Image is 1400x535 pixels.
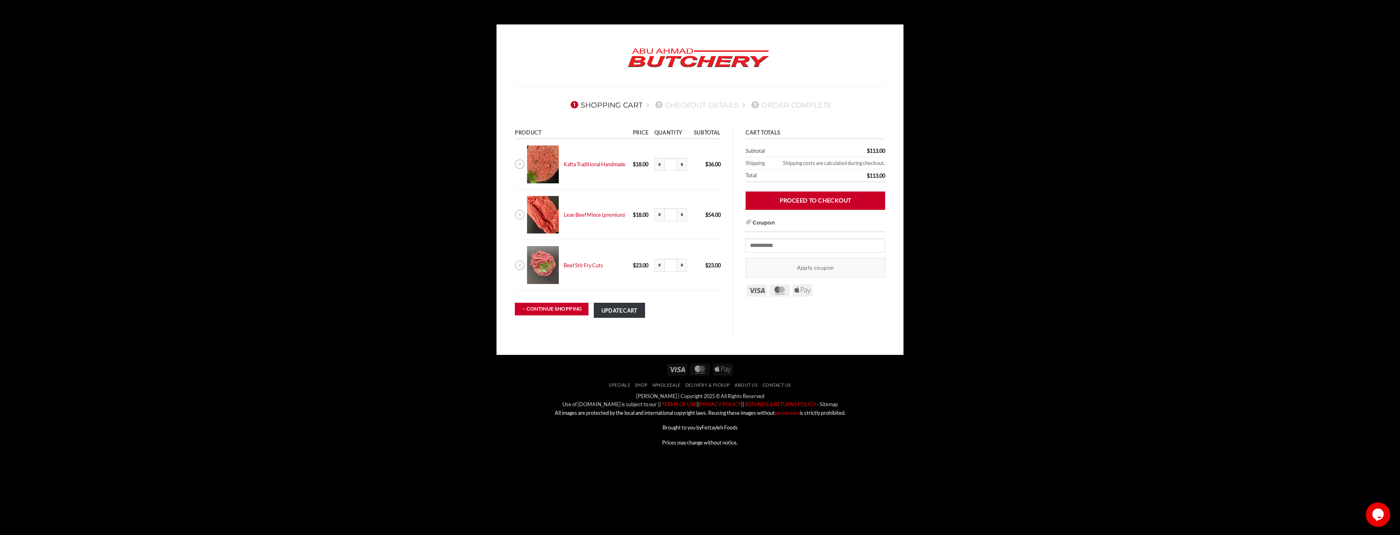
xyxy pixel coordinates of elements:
img: Cart [527,145,558,183]
p: Prices may change without notice. [503,438,897,447]
a: Remove Kafta Traditional Handmade from cart [515,159,525,169]
span: $ [705,262,708,269]
a: Fettayleh Foods [702,424,738,431]
a: Wholesale [652,382,681,387]
th: Total [746,170,817,183]
span: ← [522,305,527,313]
bdi: 54.00 [705,211,721,218]
span: 2 [655,101,663,108]
h3: Coupon [746,218,885,232]
th: Price [630,128,652,139]
img: Cart [527,196,558,234]
a: Specials [609,382,630,387]
th: Shipping [746,157,770,170]
bdi: 113.00 [867,148,885,154]
p: Brought to you by [503,423,897,432]
iframe: chat widget [1366,502,1392,527]
img: Cart [527,246,558,284]
a: REFUNDS & RETURNS POLICY [744,401,816,407]
th: Quantity [652,128,691,139]
a: PRIVACY POLICY [700,401,741,407]
a: 2Checkout details [653,101,739,109]
div: Payment icons [666,362,734,376]
nav: Checkout steps [515,94,885,115]
a: TERMS OF USE [661,401,696,407]
span: 1 [571,101,578,108]
th: Product [515,128,630,139]
button: Apply coupon [746,258,885,277]
div: Payment icons [746,283,814,297]
a: Contact Us [763,382,791,387]
p: All images are protected by the local and international copyright laws. Reusing these images with... [503,409,897,417]
a: Remove Lean Beef Mince (premium) from cart [515,210,525,220]
a: Beef Stir Fry Cuts [564,262,603,269]
span: $ [705,161,708,167]
span: $ [633,262,636,269]
th: Subtotal [746,145,817,157]
th: Cart totals [746,128,885,139]
font: TERMS OF USE [662,401,696,407]
a: SHOP [635,382,648,387]
a: Continue shopping [515,303,588,315]
bdi: 36.00 [705,161,721,167]
a: Delivery & Pickup [685,382,730,387]
img: Abu Ahmad Butchery [621,43,776,74]
a: permission [775,410,800,416]
span: $ [633,211,636,218]
a: Kafta Traditional Handmade [564,161,626,167]
a: Lean Beef Mince (premium) [564,211,625,218]
th: Subtotal [690,128,720,139]
a: Proceed to checkout [746,192,885,210]
bdi: 23.00 [633,262,648,269]
span: $ [633,161,636,167]
a: About Us [735,382,758,387]
a: 1Shopping Cart [568,101,643,109]
a: - [817,401,819,407]
span: $ [705,211,708,218]
a: Remove Beef Stir Fry Cuts from cart [515,260,525,270]
bdi: 113.00 [867,172,885,179]
bdi: 18.00 [633,211,648,218]
span: $ [867,148,870,154]
a: Sitemap [820,401,838,407]
bdi: 23.00 [705,262,721,269]
bdi: 18.00 [633,161,648,167]
td: Shipping costs are calculated during checkout. [770,157,885,170]
span: $ [867,172,870,179]
div: [PERSON_NAME] | Copyright 2025 © All Rights Reserved Use of [DOMAIN_NAME] is subject to our || || || [503,392,897,447]
button: Update cart [594,303,645,318]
